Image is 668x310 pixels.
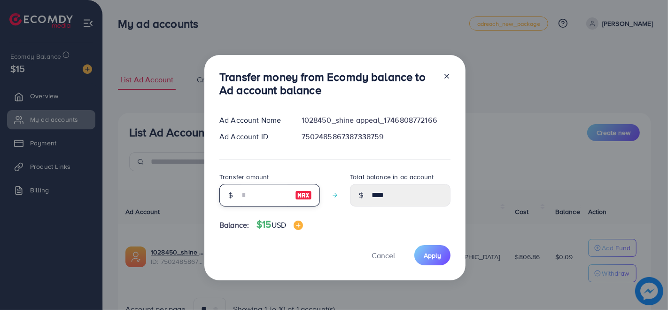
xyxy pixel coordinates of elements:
div: 7502485867387338759 [294,131,458,142]
span: Cancel [372,250,395,261]
label: Transfer amount [219,172,269,182]
div: Ad Account ID [212,131,294,142]
img: image [295,190,312,201]
img: image [294,221,303,230]
div: 1028450_shine appeal_1746808772166 [294,115,458,126]
button: Apply [414,245,451,265]
button: Cancel [360,245,407,265]
span: USD [272,220,286,230]
span: Apply [424,251,441,260]
div: Ad Account Name [212,115,294,126]
h3: Transfer money from Ecomdy balance to Ad account balance [219,70,435,97]
label: Total balance in ad account [350,172,434,182]
h4: $15 [256,219,303,231]
span: Balance: [219,220,249,231]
